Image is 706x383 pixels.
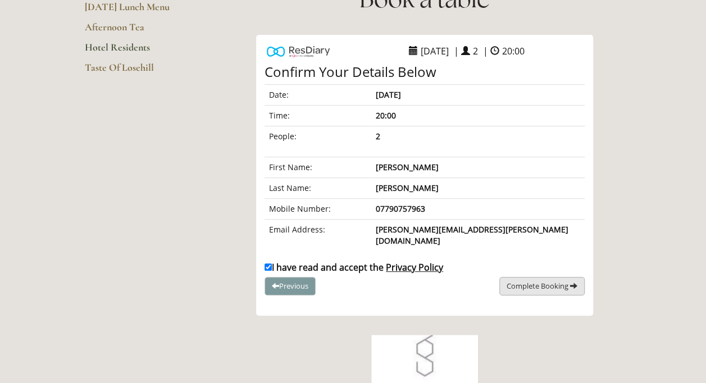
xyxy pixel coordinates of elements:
[265,85,371,106] td: Date:
[267,43,330,60] img: Powered by ResDiary
[376,131,380,142] strong: 2
[265,220,371,252] td: Email Address:
[265,263,272,271] input: I have read and accept the Privacy Policy
[376,203,425,214] b: 07790757963
[85,21,192,41] a: Afternoon Tea
[85,1,192,21] a: [DATE] Lunch Menu
[483,45,488,57] span: |
[418,42,452,60] span: [DATE]
[265,106,371,126] td: Time:
[265,126,371,147] td: People:
[454,45,459,57] span: |
[376,183,439,193] b: [PERSON_NAME]
[376,162,439,172] b: [PERSON_NAME]
[507,281,568,291] span: Complete Booking
[85,41,192,61] a: Hotel Residents
[265,157,371,178] td: First Name:
[85,61,192,81] a: Taste Of Losehill
[470,42,481,60] span: 2
[499,277,585,295] button: Complete Booking
[376,224,568,246] b: [PERSON_NAME][EMAIL_ADDRESS][PERSON_NAME][DOMAIN_NAME]
[265,65,585,79] h4: Confirm Your Details Below
[265,178,371,199] td: Last Name:
[376,110,396,121] strong: 20:00
[376,89,401,100] strong: [DATE]
[386,261,443,273] span: Privacy Policy
[265,261,443,273] label: I have read and accept the
[499,42,527,60] span: 20:00
[265,199,371,220] td: Mobile Number:
[265,277,316,295] button: Previous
